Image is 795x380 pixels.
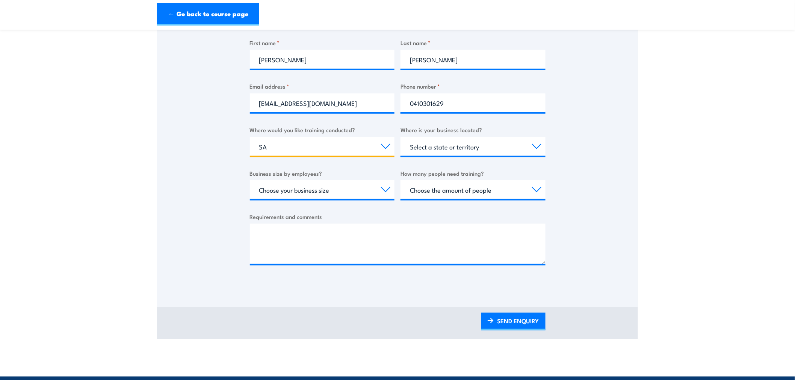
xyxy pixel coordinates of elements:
[401,169,546,178] label: How many people need training?
[401,38,546,47] label: Last name
[250,125,395,134] label: Where would you like training conducted?
[250,169,395,178] label: Business size by employees?
[250,212,546,221] label: Requirements and comments
[250,38,395,47] label: First name
[401,82,546,90] label: Phone number
[401,125,546,134] label: Where is your business located?
[481,313,546,330] a: SEND ENQUIRY
[157,3,259,26] a: ← Go back to course page
[250,82,395,90] label: Email address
